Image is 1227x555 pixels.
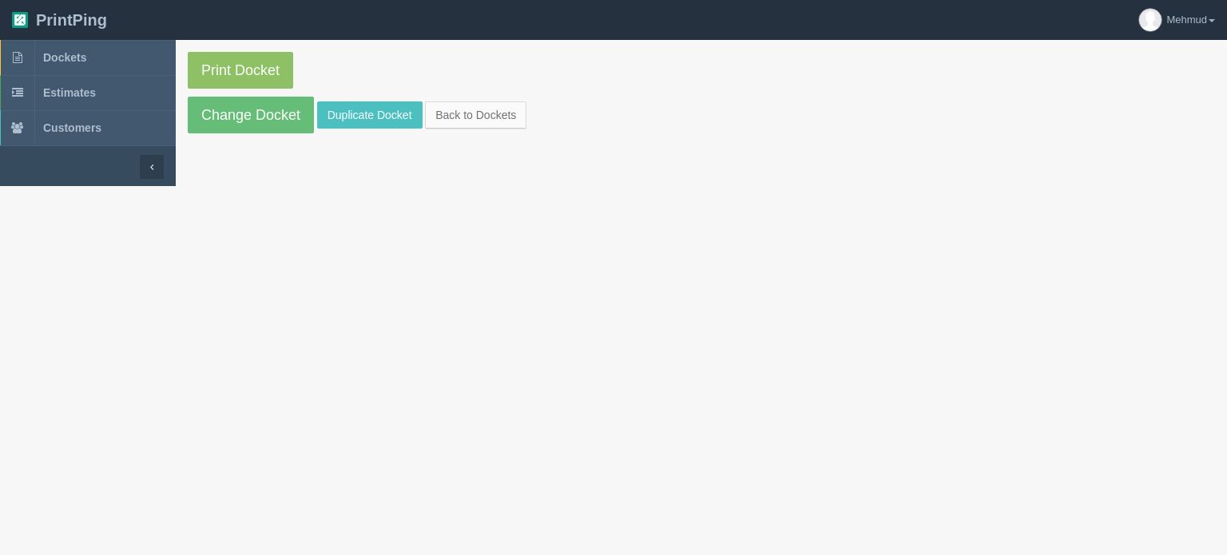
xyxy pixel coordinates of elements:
span: Customers [43,121,101,134]
a: Duplicate Docket [317,101,423,129]
span: Estimates [43,86,96,99]
a: Change Docket [188,97,314,133]
a: Back to Dockets [425,101,526,129]
img: avatar_default-7531ab5dedf162e01f1e0bb0964e6a185e93c5c22dfe317fb01d7f8cd2b1632c.jpg [1139,9,1161,31]
a: Print Docket [188,52,293,89]
img: logo-3e63b451c926e2ac314895c53de4908e5d424f24456219fb08d385ab2e579770.png [12,12,28,28]
span: Dockets [43,51,86,64]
